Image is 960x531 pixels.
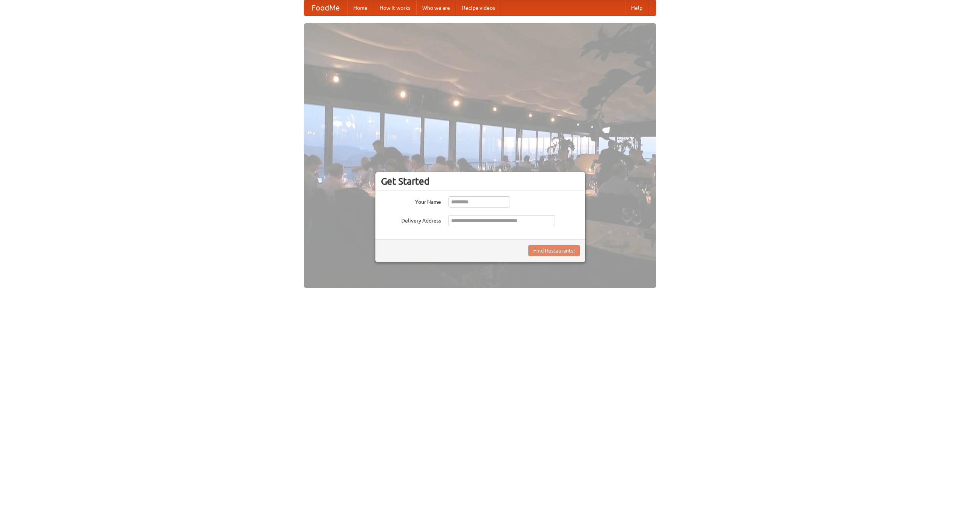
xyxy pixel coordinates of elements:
label: Your Name [381,196,441,206]
label: Delivery Address [381,215,441,224]
a: Help [625,0,648,15]
a: How it works [373,0,416,15]
h3: Get Started [381,176,580,187]
a: FoodMe [304,0,347,15]
a: Who we are [416,0,456,15]
button: Find Restaurants! [528,245,580,256]
a: Home [347,0,373,15]
a: Recipe videos [456,0,501,15]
